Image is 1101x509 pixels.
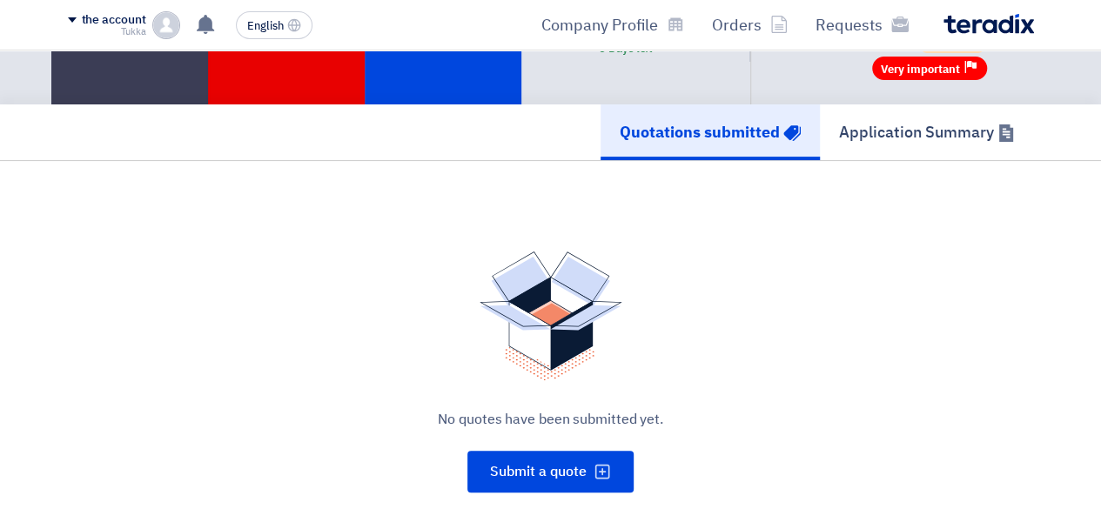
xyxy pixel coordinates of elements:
[490,461,587,482] font: Submit a quote
[152,11,180,39] img: profile_test.png
[438,409,663,430] font: No quotes have been submitted yet.
[620,120,780,144] font: Quotations submitted
[236,11,312,39] button: English
[839,120,994,144] font: Application Summary
[601,104,820,160] a: Quotations submitted
[820,104,1034,160] a: Application Summary
[712,13,762,37] font: Orders
[881,61,960,77] font: Very important
[802,4,923,45] a: Requests
[599,40,653,57] font: 6 Days left
[121,24,146,39] font: Tukka
[541,13,658,37] font: Company Profile
[943,14,1034,34] img: Teradix logo
[480,251,622,381] img: No Quotations Found!
[247,17,284,34] font: English
[698,4,802,45] a: Orders
[82,10,146,29] font: the account
[467,451,634,492] button: Submit a quote
[816,13,883,37] font: Requests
